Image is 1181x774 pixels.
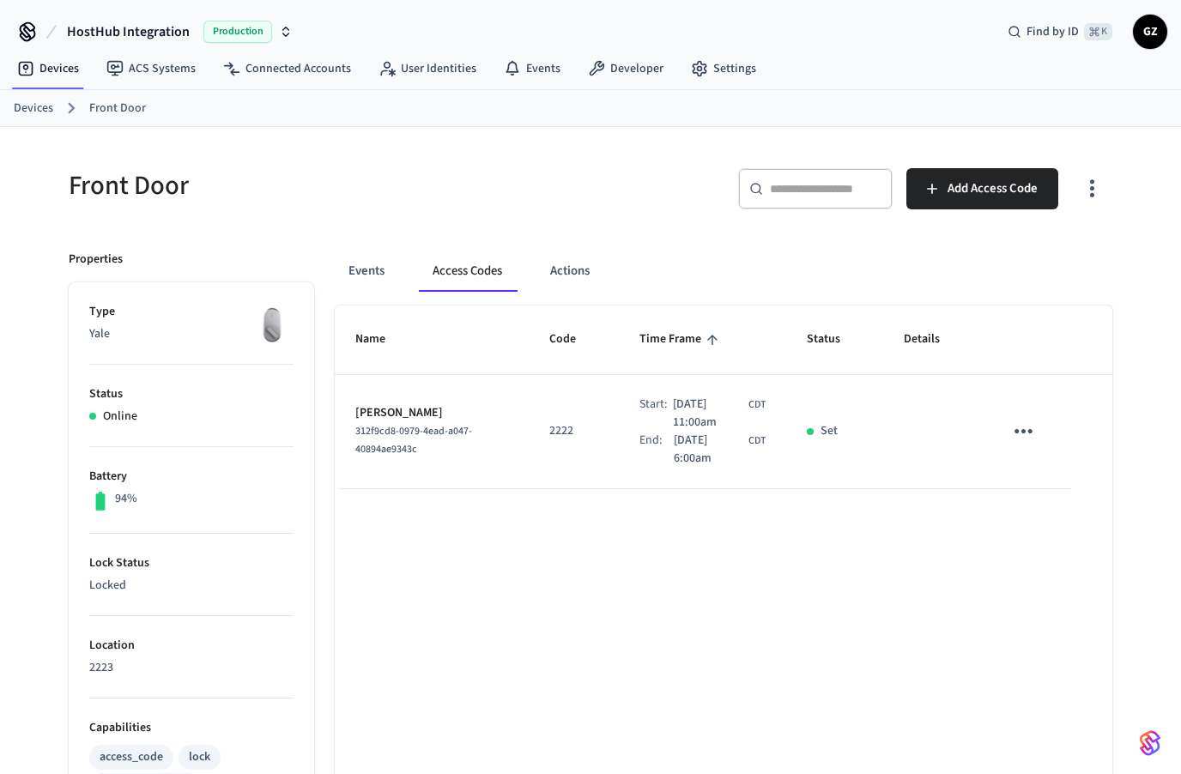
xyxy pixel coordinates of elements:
a: Events [490,53,574,84]
button: Access Codes [419,251,516,292]
table: sticky table [335,305,1112,488]
div: Start: [639,396,673,432]
button: GZ [1133,15,1167,49]
button: Events [335,251,398,292]
span: Name [355,326,408,353]
p: Status [89,385,294,403]
div: America/Chicago [673,396,766,432]
div: America/Chicago [674,432,765,468]
a: Devices [14,100,53,118]
p: Yale [89,325,294,343]
h5: Front Door [69,168,580,203]
p: 94% [115,490,137,508]
a: ACS Systems [93,53,209,84]
div: Find by ID⌘ K [994,16,1126,47]
div: access_code [100,748,163,766]
span: ⌘ K [1084,23,1112,40]
div: End: [639,432,675,468]
span: Add Access Code [948,178,1038,200]
p: Lock Status [89,554,294,572]
p: Locked [89,577,294,595]
p: Battery [89,468,294,486]
button: Actions [536,251,603,292]
p: Properties [69,251,123,269]
span: [DATE] 11:00am [673,396,745,432]
span: Code [549,326,598,353]
span: GZ [1135,16,1166,47]
span: CDT [748,433,766,449]
span: Production [203,21,272,43]
span: Details [904,326,962,353]
p: Online [103,408,137,426]
p: Location [89,637,294,655]
a: Developer [574,53,677,84]
p: 2223 [89,659,294,677]
a: Devices [3,53,93,84]
span: CDT [748,397,766,413]
img: SeamLogoGradient.69752ec5.svg [1140,729,1160,757]
a: Connected Accounts [209,53,365,84]
p: 2222 [549,422,598,440]
span: Find by ID [1027,23,1079,40]
p: [PERSON_NAME] [355,404,508,422]
span: 312f9cd8-0979-4ead-a047-40894ae9343c [355,424,472,457]
span: [DATE] 6:00am [674,432,744,468]
span: HostHub Integration [67,21,190,42]
div: ant example [335,251,1112,292]
img: August Wifi Smart Lock 3rd Gen, Silver, Front [251,303,294,346]
p: Type [89,303,294,321]
span: Time Frame [639,326,724,353]
p: Set [821,422,838,440]
span: Status [807,326,863,353]
button: Add Access Code [906,168,1058,209]
div: lock [189,748,210,766]
p: Capabilities [89,719,294,737]
a: User Identities [365,53,490,84]
a: Settings [677,53,770,84]
a: Front Door [89,100,146,118]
